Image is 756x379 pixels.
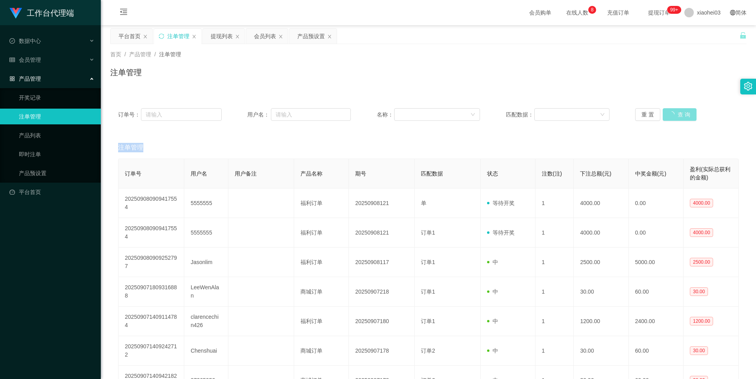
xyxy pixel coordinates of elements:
td: 5000.00 [629,248,684,277]
span: 首页 [110,51,121,57]
td: 20250907180 [349,307,415,336]
td: LeeWenAlan [184,277,228,307]
i: 图标: close [192,34,196,39]
input: 请输入 [271,108,351,121]
i: 图标: close [327,34,332,39]
span: 订单号 [125,170,141,177]
span: 4000.00 [690,199,713,207]
td: 202509071809316888 [119,277,184,307]
span: 中 [487,259,498,265]
td: 20250908121 [349,189,415,218]
span: 1200.00 [690,317,713,325]
sup: 1109 [667,6,681,14]
i: 图标: unlock [739,32,747,39]
td: 1 [535,307,574,336]
td: 福利订单 [294,189,349,218]
td: 60.00 [629,277,684,307]
div: 提现列表 [211,29,233,44]
td: 202509080909417554 [119,218,184,248]
span: 产品名称 [300,170,322,177]
td: 202509080909252797 [119,248,184,277]
div: 产品预设置 [297,29,325,44]
span: 产品管理 [9,76,41,82]
span: 下注总额(元) [580,170,611,177]
span: 中 [487,348,498,354]
a: 图标: dashboard平台首页 [9,184,94,200]
span: 用户名： [247,111,271,119]
td: Jasonlim [184,248,228,277]
a: 开奖记录 [19,90,94,105]
td: 福利订单 [294,307,349,336]
a: 即时注单 [19,146,94,162]
td: 20250908121 [349,218,415,248]
button: 重 置 [635,108,660,121]
span: 注数(注) [542,170,562,177]
i: 图标: down [471,112,475,118]
td: 2500.00 [574,248,628,277]
span: 订单1 [421,288,435,295]
span: 充值订单 [603,10,633,15]
span: 注单管理 [118,143,143,152]
p: 8 [591,6,594,14]
span: 盈利(实际总获利的金额) [690,166,730,181]
div: 注单管理 [167,29,189,44]
span: 会员管理 [9,57,41,63]
td: 1 [535,248,574,277]
img: logo.9652507e.png [9,8,22,19]
td: 4000.00 [574,189,628,218]
span: 订单1 [421,259,435,265]
a: 注单管理 [19,109,94,124]
span: 30.00 [690,346,708,355]
span: 在线人数 [562,10,592,15]
span: 状态 [487,170,498,177]
span: 订单号： [118,111,141,119]
td: 0.00 [629,218,684,248]
a: 产品列表 [19,128,94,143]
td: 202509071409242712 [119,336,184,366]
td: 4000.00 [574,218,628,248]
span: 订单2 [421,348,435,354]
td: 1200.00 [574,307,628,336]
span: 注单管理 [159,51,181,57]
span: 4000.00 [690,228,713,237]
td: 0.00 [629,189,684,218]
span: 名称： [377,111,394,119]
td: 1 [535,218,574,248]
td: 5555555 [184,218,228,248]
span: 中 [487,288,498,295]
td: Chenshuai [184,336,228,366]
td: 福利订单 [294,218,349,248]
td: 60.00 [629,336,684,366]
span: 单 [421,200,426,206]
span: 中奖金额(元) [635,170,666,177]
td: 商城订单 [294,336,349,366]
span: 匹配数据： [506,111,534,119]
td: clarencechin426 [184,307,228,336]
i: 图标: appstore-o [9,76,15,81]
span: 匹配数据 [421,170,443,177]
td: 20250907178 [349,336,415,366]
span: 用户名 [191,170,207,177]
span: 提现订单 [644,10,674,15]
i: 图标: global [730,10,736,15]
span: 用户备注 [235,170,257,177]
td: 20250908117 [349,248,415,277]
i: 图标: close [278,34,283,39]
td: 2400.00 [629,307,684,336]
span: 中 [487,318,498,324]
i: 图标: down [600,112,605,118]
i: 图标: table [9,57,15,63]
i: 图标: close [235,34,240,39]
td: 1 [535,189,574,218]
span: / [124,51,126,57]
td: 1 [535,277,574,307]
span: 2500.00 [690,258,713,266]
span: 等待开奖 [487,229,515,236]
span: 30.00 [690,287,708,296]
h1: 工作台代理端 [27,0,74,26]
span: 等待开奖 [487,200,515,206]
i: 图标: check-circle-o [9,38,15,44]
a: 工作台代理端 [9,9,74,16]
h1: 注单管理 [110,67,142,78]
td: 20250907218 [349,277,415,307]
